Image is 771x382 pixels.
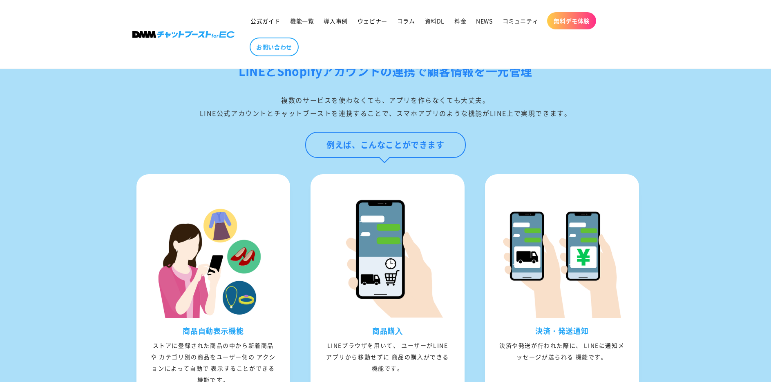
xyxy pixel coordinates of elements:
h2: LINEとShopifyアカウントの連携で顧客情報を一元管理 [132,62,639,81]
h3: 商品⾃動表⽰機能 [139,326,288,335]
a: ウェビナー [353,12,392,29]
a: 資料DL [420,12,449,29]
a: お問い合わせ [250,38,299,56]
div: 決済や発送が⾏われた際に、 LINEに通知メッセージが送られる 機能です。 [487,340,637,362]
a: 無料デモ体験 [547,12,596,29]
img: 商品⾃動表⽰機能 [151,193,276,318]
span: 無料デモ体験 [554,17,590,24]
a: 機能一覧 [285,12,319,29]
span: 公式ガイド [250,17,280,24]
span: コラム [397,17,415,24]
div: 複数のサービスを使わなくても、アプリを作らなくても大丈夫。 LINE公式アカウントとチャットブーストを連携することで、スマホアプリのような機能がLINE上で実現できます。 [132,93,639,120]
h3: 商品購⼊ [313,326,463,335]
img: 株式会社DMM Boost [132,31,235,38]
span: 資料DL [425,17,445,24]
span: 導入事例 [324,17,347,24]
div: LINEブラウザを⽤いて、 ユーザーがLINEアプリから移動せずに 商品の購⼊ができる機能です。 [313,340,463,374]
span: 料金 [454,17,466,24]
h3: 決済・発送通知 [487,326,637,335]
span: コミュニティ [503,17,539,24]
img: 商品購⼊ [325,193,450,318]
a: 導入事例 [319,12,352,29]
a: 公式ガイド [246,12,285,29]
span: ウェビナー [358,17,387,24]
span: 機能一覧 [290,17,314,24]
img: 決済・発送通知 [499,193,625,318]
div: 例えば、こんなことができます [305,132,465,158]
span: お問い合わせ [256,43,292,51]
span: NEWS [476,17,492,24]
a: NEWS [471,12,497,29]
a: コラム [392,12,420,29]
a: コミュニティ [498,12,543,29]
a: 料金 [449,12,471,29]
